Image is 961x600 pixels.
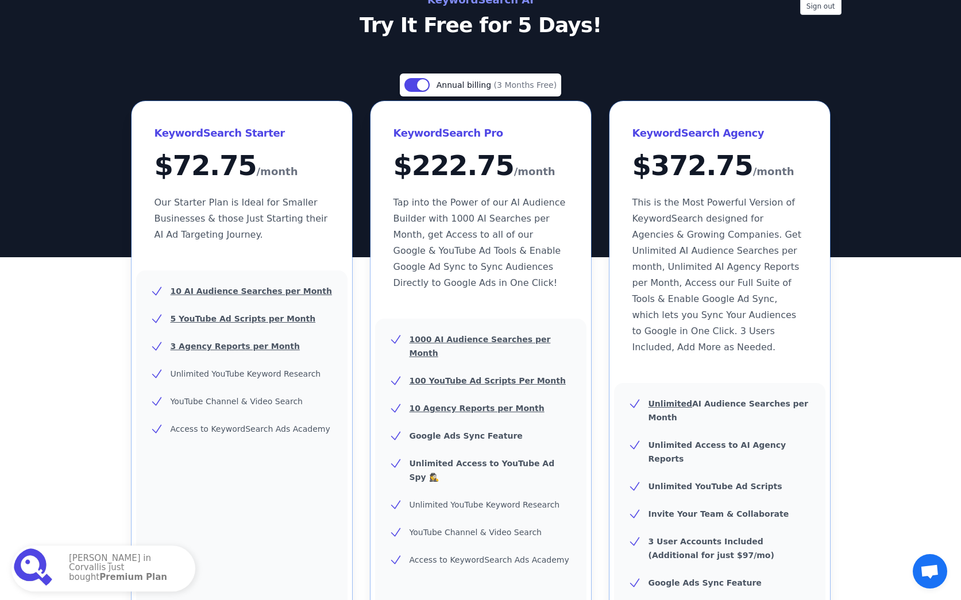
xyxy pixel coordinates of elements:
span: Unlimited YouTube Keyword Research [171,369,321,378]
h3: KeywordSearch Agency [632,124,807,142]
b: Google Ads Sync Feature [410,431,523,440]
h3: KeywordSearch Starter [155,124,329,142]
u: 5 YouTube Ad Scripts per Month [171,314,316,323]
b: 3 User Accounts Included (Additional for just $97/mo) [649,537,774,560]
b: Unlimited Access to YouTube Ad Spy 🕵️‍♀️ [410,459,555,482]
a: Open chat [913,554,947,589]
h3: KeywordSearch Pro [393,124,568,142]
u: 100 YouTube Ad Scripts Per Month [410,376,566,385]
b: Invite Your Team & Collaborate [649,509,789,518]
div: $ 222.75 [393,152,568,181]
span: Access to KeywordSearch Ads Academy [410,555,569,564]
b: Unlimited Access to AI Agency Reports [649,440,786,463]
span: This is the Most Powerful Version of KeywordSearch designed for Agencies & Growing Companies. Get... [632,197,801,353]
u: 10 AI Audience Searches per Month [171,287,332,296]
b: Unlimited YouTube Ad Scripts [649,482,782,491]
span: /month [753,162,794,181]
span: (3 Months Free) [494,80,557,90]
u: 3 Agency Reports per Month [171,342,300,351]
div: $ 72.75 [155,152,329,181]
span: /month [514,162,555,181]
span: Unlimited YouTube Keyword Research [410,500,560,509]
span: YouTube Channel & Video Search [410,528,542,537]
b: Google Ads Sync Feature [649,578,762,587]
span: Tap into the Power of our AI Audience Builder with 1000 AI Searches per Month, get Access to all ... [393,197,566,288]
span: Annual billing [437,80,494,90]
b: AI Audience Searches per Month [649,399,809,422]
span: /month [257,162,298,181]
span: Access to KeywordSearch Ads Academy [171,424,330,433]
span: Our Starter Plan is Ideal for Smaller Businesses & those Just Starting their AI Ad Targeting Jour... [155,197,328,240]
u: Unlimited [649,399,693,408]
p: Try It Free for 5 Days! [223,14,738,37]
span: YouTube Channel & Video Search [171,397,303,406]
u: 10 Agency Reports per Month [410,404,545,413]
u: 1000 AI Audience Searches per Month [410,335,551,358]
div: $ 372.75 [632,152,807,181]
